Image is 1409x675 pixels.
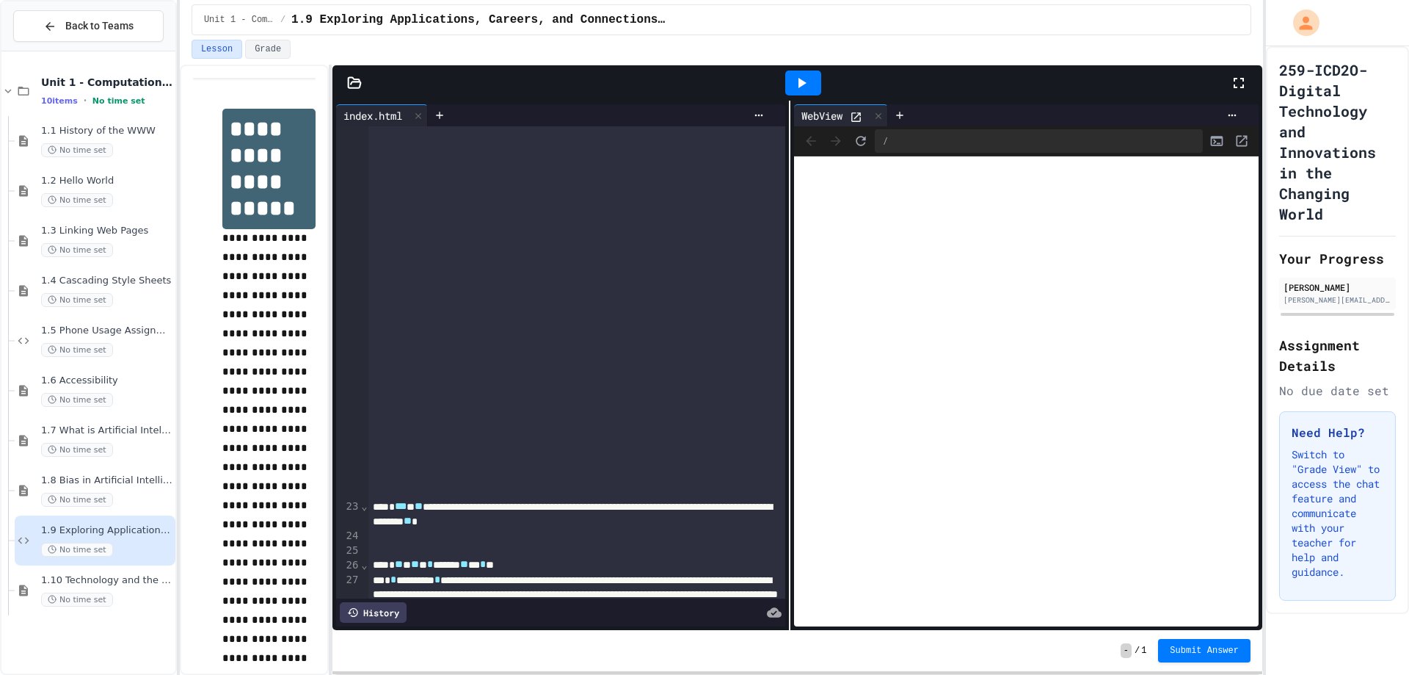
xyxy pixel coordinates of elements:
[336,529,360,544] div: 24
[1121,643,1132,658] span: -
[65,18,134,34] span: Back to Teams
[41,493,113,507] span: No time set
[41,393,113,407] span: No time set
[192,40,242,59] button: Lesson
[41,593,113,607] span: No time set
[794,108,850,123] div: WebView
[291,11,667,29] span: 1.9 Exploring Applications, Careers, and Connections in the Digital World
[360,500,368,512] span: Fold line
[41,343,113,357] span: No time set
[336,573,360,631] div: 27
[1279,335,1396,376] h2: Assignment Details
[41,96,78,106] span: 10 items
[1287,552,1394,615] iframe: chat widget
[41,543,113,557] span: No time set
[84,95,87,107] span: •
[336,104,428,126] div: index.html
[336,558,360,573] div: 26
[1279,59,1396,224] h1: 259-ICD2O-Digital Technology and Innovations in the Changing World
[1170,645,1239,657] span: Submit Answer
[850,130,872,152] button: Refresh
[41,225,172,237] span: 1.3 Linking Web Pages
[92,96,145,106] span: No time set
[41,425,172,437] span: 1.7 What is Artificial Intelligence (AI)
[204,14,274,26] span: Unit 1 - Computational Thinking and Making Connections
[1206,130,1228,152] button: Console
[336,499,360,530] div: 23
[1279,382,1396,400] div: No due date set
[340,602,407,623] div: History
[41,143,113,157] span: No time set
[800,130,822,152] span: Back
[280,14,285,26] span: /
[825,130,847,152] span: Forward
[41,574,172,587] span: 1.10 Technology and the Environment
[41,524,172,537] span: 1.9 Exploring Applications, Careers, and Connections in the Digital World
[41,175,172,187] span: 1.2 Hello World
[1279,248,1396,269] h2: Your Progress
[875,129,1203,153] div: /
[360,559,368,571] span: Fold line
[245,40,291,59] button: Grade
[41,243,113,257] span: No time set
[41,375,172,387] span: 1.6 Accessibility
[336,108,409,123] div: index.html
[41,443,113,457] span: No time set
[13,10,164,42] button: Back to Teams
[41,293,113,307] span: No time set
[1292,424,1383,441] h3: Need Help?
[41,76,172,89] span: Unit 1 - Computational Thinking and Making Connections
[1292,447,1383,580] p: Switch to "Grade View" to access the chat feature and communicate with your teacher for help and ...
[41,474,172,487] span: 1.8 Bias in Artificial Intelligence
[1278,6,1323,40] div: My Account
[336,544,360,558] div: 25
[41,325,172,337] span: 1.5 Phone Usage Assignment
[1284,295,1391,306] div: [PERSON_NAME][EMAIL_ADDRESS][DOMAIN_NAME]
[1158,639,1250,663] button: Submit Answer
[41,275,172,287] span: 1.4 Cascading Style Sheets
[1135,645,1140,657] span: /
[41,193,113,207] span: No time set
[1141,645,1146,657] span: 1
[794,104,888,126] div: WebView
[794,156,1259,627] iframe: Web Preview
[1347,616,1394,660] iframe: chat widget
[1231,130,1253,152] button: Open in new tab
[41,125,172,137] span: 1.1 History of the WWW
[1284,281,1391,294] div: [PERSON_NAME]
